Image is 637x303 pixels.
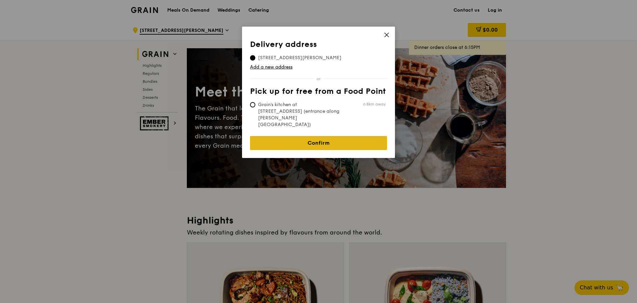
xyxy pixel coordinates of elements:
span: Grain's kitchen at [STREET_ADDRESS] (entrance along [PERSON_NAME][GEOGRAPHIC_DATA]) [250,101,349,128]
input: Grain's kitchen at [STREET_ADDRESS] (entrance along [PERSON_NAME][GEOGRAPHIC_DATA])6.8km away [250,102,255,107]
span: [STREET_ADDRESS][PERSON_NAME] [250,55,349,61]
input: [STREET_ADDRESS][PERSON_NAME] [250,55,255,61]
th: Pick up for free from a Food Point [250,87,387,99]
a: Confirm [250,136,387,150]
th: Delivery address [250,40,387,52]
span: 6.8km away [363,101,386,107]
a: Add a new address [250,64,387,71]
